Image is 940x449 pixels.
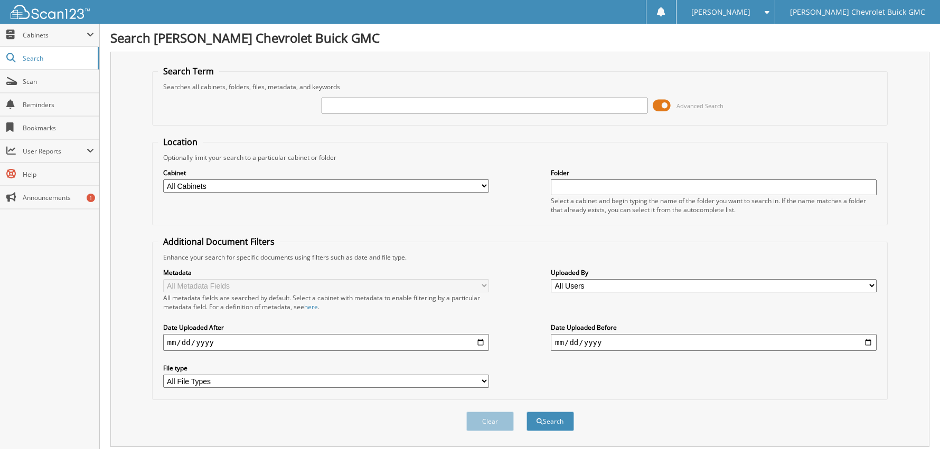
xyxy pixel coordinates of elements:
span: Reminders [23,100,94,109]
div: All metadata fields are searched by default. Select a cabinet with metadata to enable filtering b... [163,293,489,311]
label: Uploaded By [551,268,877,277]
span: [PERSON_NAME] [691,9,750,15]
span: Search [23,54,92,63]
span: Help [23,170,94,179]
legend: Additional Document Filters [158,236,280,247]
span: User Reports [23,147,87,156]
label: File type [163,364,489,372]
input: start [163,334,489,351]
legend: Search Term [158,65,219,77]
a: here [304,302,318,311]
span: Bookmarks [23,123,94,132]
h1: Search [PERSON_NAME] Chevrolet Buick GMC [110,29,929,46]
img: scan123-logo-white.svg [11,5,90,19]
span: Advanced Search [676,102,723,110]
label: Date Uploaded After [163,323,489,332]
div: Enhance your search for specific documents using filters such as date and file type. [158,253,882,262]
label: Folder [551,168,877,177]
legend: Location [158,136,203,148]
div: Select a cabinet and begin typing the name of the folder you want to search in. If the name match... [551,196,877,214]
label: Metadata [163,268,489,277]
div: Optionally limit your search to a particular cabinet or folder [158,153,882,162]
input: end [551,334,877,351]
label: Cabinet [163,168,489,177]
div: Searches all cabinets, folders, files, metadata, and keywords [158,82,882,91]
div: 1 [87,194,95,202]
span: [PERSON_NAME] Chevrolet Buick GMC [790,9,925,15]
span: Announcements [23,193,94,202]
label: Date Uploaded Before [551,323,877,332]
span: Scan [23,77,94,86]
button: Search [527,412,574,431]
button: Clear [466,412,514,431]
span: Cabinets [23,31,87,40]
